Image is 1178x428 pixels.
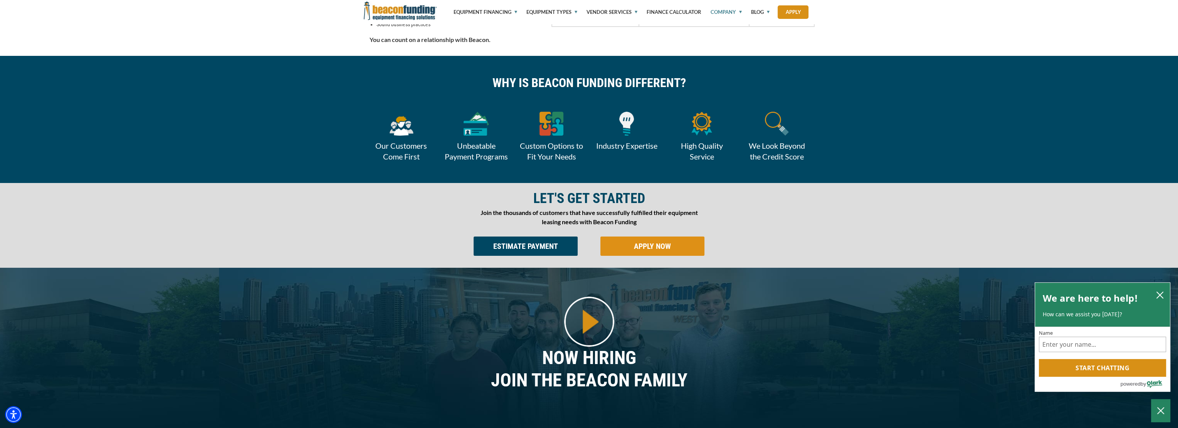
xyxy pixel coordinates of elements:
a: Beacon Funding Corporation [364,7,437,13]
p: How can we assist you [DATE]? [1043,311,1162,318]
img: We Look Beyond the Credit Score [765,112,789,136]
div: Accessibility Menu [5,406,22,423]
p: High Quality Service [664,140,739,162]
a: Powered by Olark [1120,377,1170,391]
p: We Look Beyond the Credit Score [739,140,815,162]
input: Button [474,237,578,256]
h2: We are here to help! [1043,290,1138,306]
img: Industry Expertise [619,112,634,136]
div: olark chatbox [1035,282,1170,392]
span: by [1141,379,1146,389]
input: Button [600,237,704,256]
a: Apply [778,5,808,19]
span: powered [1120,379,1140,389]
p: Unbeatable Payment Programs [439,140,514,162]
img: High Quality Service [691,112,712,136]
img: Custom Options to Fit Your Needs [539,112,564,136]
p: Join the thousands of customers that have successfully fulfilled their equipment leasing needs wi... [480,208,698,227]
p: Industry Expertise [589,140,664,151]
li: Sound business practices [376,20,508,28]
p: LET'S GET STARTED [480,195,698,202]
input: Name [1039,337,1166,352]
p: Our Customers Come First [364,140,439,162]
p: NOW HIRING JOIN THE BEACON FAMILY [358,347,820,391]
img: Unbeatable Payment Programs [464,112,489,136]
strong: You can count on a relationship with Beacon. [370,36,491,43]
p: WHY IS BEACON FUNDING DIFFERENT? [370,79,809,87]
img: About Beacon Funding video [564,297,614,347]
img: Beacon Funding Corporation [364,2,437,20]
img: Our Customers Come First [388,112,414,136]
label: Name [1039,331,1166,336]
button: Close Chatbox [1151,399,1170,422]
button: close chatbox [1154,289,1166,301]
p: Custom Options to Fit Your Needs [514,140,589,162]
button: Start chatting [1039,359,1166,377]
